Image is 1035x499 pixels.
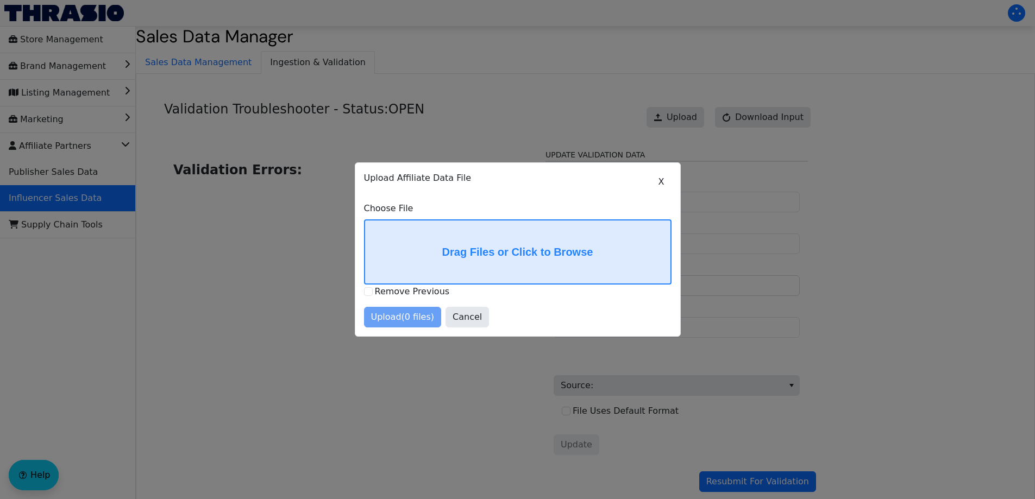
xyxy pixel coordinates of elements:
label: Drag Files or Click to Browse [365,220,670,283]
span: X [658,175,664,188]
p: Upload Affiliate Data File [364,172,672,185]
label: Choose File [364,202,672,215]
button: X [651,172,672,192]
button: Cancel [446,307,489,327]
span: Cancel [453,311,482,324]
label: Remove Previous [375,286,450,296]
